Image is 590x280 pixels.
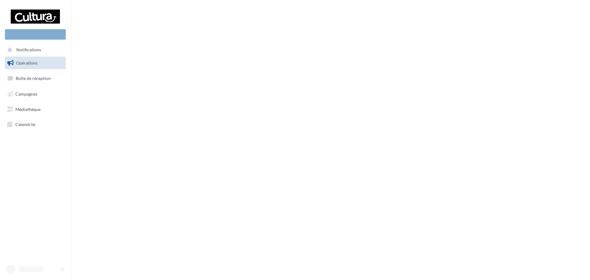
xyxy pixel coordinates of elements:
span: Notifications [16,47,41,53]
span: Boîte de réception [16,76,51,81]
a: Opérations [4,57,67,69]
span: Campagnes [15,91,37,97]
a: Campagnes [4,88,67,101]
span: Opérations [16,60,37,65]
a: Médiathèque [4,103,67,116]
a: Calendrier [4,118,67,131]
div: Nouvelle campagne [5,29,66,40]
span: Calendrier [15,122,36,127]
span: Médiathèque [15,106,41,112]
a: Boîte de réception [4,72,67,85]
